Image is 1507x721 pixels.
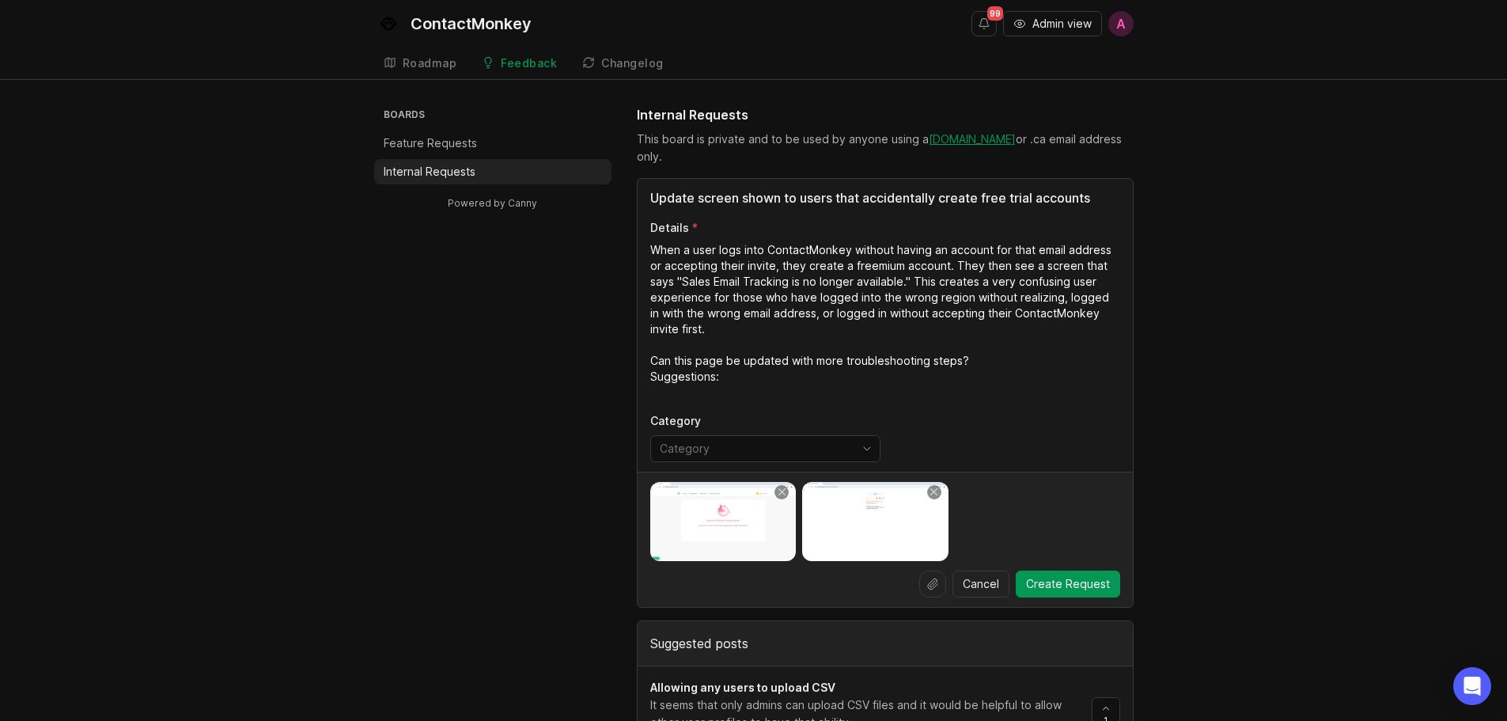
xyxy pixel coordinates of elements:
[1108,11,1134,36] button: A
[637,131,1134,165] div: This board is private and to be used by anyone using a or .ca email address only.
[638,621,1133,666] div: Suggested posts
[650,482,797,561] img: https://canny-assets.io/images/dcae56c228d4ee548e6b90126244b5ea.png
[1016,571,1120,598] button: Create Request
[472,47,566,80] a: Feedback
[601,58,664,69] div: Changelog
[1026,576,1110,592] span: Create Request
[952,571,1009,598] button: Cancel
[1453,667,1491,705] div: Open Intercom Messenger
[381,105,612,127] h3: Boards
[1116,14,1126,33] span: A
[374,9,403,38] img: ContactMonkey logo
[1003,11,1102,36] button: Admin view
[637,105,748,124] h1: Internal Requests
[650,242,1120,400] textarea: Details
[929,132,1016,146] a: [DOMAIN_NAME]
[650,188,1120,207] input: Title
[971,11,997,36] button: Notifications
[374,159,612,184] a: Internal Requests
[384,135,477,151] p: Feature Requests
[963,576,999,592] span: Cancel
[854,442,880,455] svg: toggle icon
[501,58,557,69] div: Feedback
[650,435,880,462] div: toggle menu
[374,131,612,156] a: Feature Requests
[403,58,457,69] div: Roadmap
[660,440,853,457] input: Category
[650,413,880,429] p: Category
[650,681,835,694] span: Allowing any users to upload CSV
[384,164,475,180] p: Internal Requests
[411,16,532,32] div: ContactMonkey
[573,47,673,80] a: Changelog
[1032,16,1092,32] span: Admin view
[987,6,1003,21] span: 99
[802,482,949,561] img: https://canny-assets.io/images/638324488f0c23aaa32acece26703a19.png
[650,220,689,236] p: Details
[445,194,540,212] a: Powered by Canny
[374,47,467,80] a: Roadmap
